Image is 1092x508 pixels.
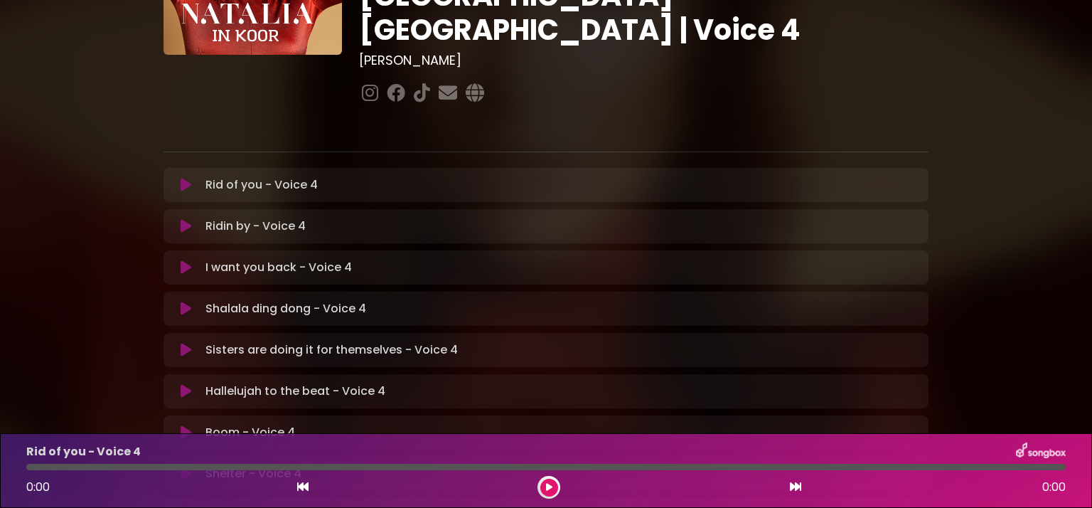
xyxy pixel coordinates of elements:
h3: [PERSON_NAME] [359,53,928,68]
p: Shalala ding dong - Voice 4 [205,300,366,317]
img: songbox-logo-white.png [1016,443,1066,461]
span: 0:00 [1042,479,1066,496]
p: Boom - Voice 4 [205,424,295,441]
p: Ridin by - Voice 4 [205,218,306,235]
p: Sisters are doing it for themselves - Voice 4 [205,342,458,359]
p: Hallelujah to the beat - Voice 4 [205,383,385,400]
span: 0:00 [26,479,50,495]
p: I want you back - Voice 4 [205,259,352,276]
p: Rid of you - Voice 4 [26,443,141,460]
p: Rid of you - Voice 4 [205,176,318,194]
